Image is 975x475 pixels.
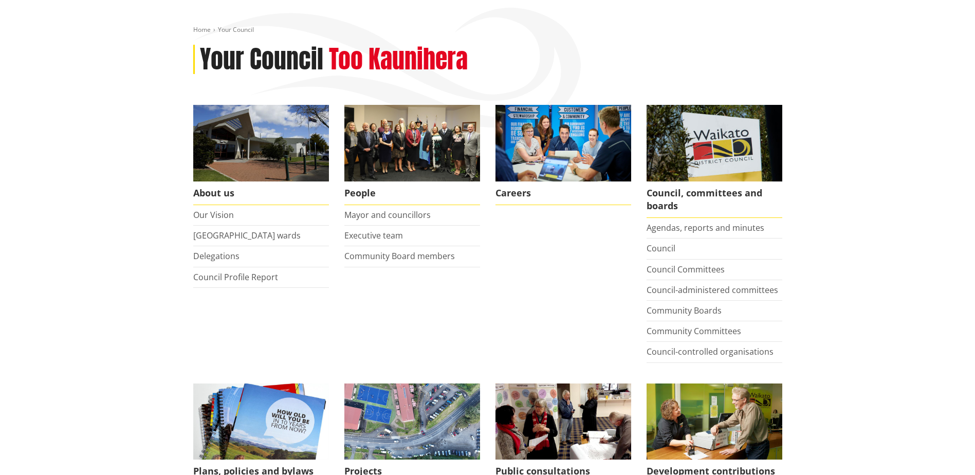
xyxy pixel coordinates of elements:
a: [GEOGRAPHIC_DATA] wards [193,230,301,241]
a: WDC Building 0015 About us [193,105,329,205]
span: Your Council [218,25,254,34]
a: Council Committees [647,264,725,275]
nav: breadcrumb [193,26,782,34]
h2: Too Kaunihera [329,45,468,75]
span: Careers [495,181,631,205]
a: Council-controlled organisations [647,346,774,357]
span: People [344,181,480,205]
img: WDC Building 0015 [193,105,329,181]
img: 2022 Council [344,105,480,181]
a: Mayor and councillors [344,209,431,221]
a: Home [193,25,211,34]
a: Council [647,243,675,254]
a: Council Profile Report [193,271,278,283]
img: Office staff in meeting - Career page [495,105,631,181]
a: Community Boards [647,305,722,316]
a: Our Vision [193,209,234,221]
img: Fees [647,383,782,460]
a: Council-administered committees [647,284,778,296]
a: Delegations [193,250,240,262]
a: Waikato-District-Council-sign Council, committees and boards [647,105,782,218]
a: Executive team [344,230,403,241]
a: Agendas, reports and minutes [647,222,764,233]
span: Council, committees and boards [647,181,782,218]
img: DJI_0336 [344,383,480,460]
h1: Your Council [200,45,323,75]
span: About us [193,181,329,205]
a: Community Committees [647,325,741,337]
a: Community Board members [344,250,455,262]
img: Waikato-District-Council-sign [647,105,782,181]
img: Long Term Plan [193,383,329,460]
a: Careers [495,105,631,205]
img: public-consultations [495,383,631,460]
iframe: Messenger Launcher [928,432,965,469]
a: 2022 Council People [344,105,480,205]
